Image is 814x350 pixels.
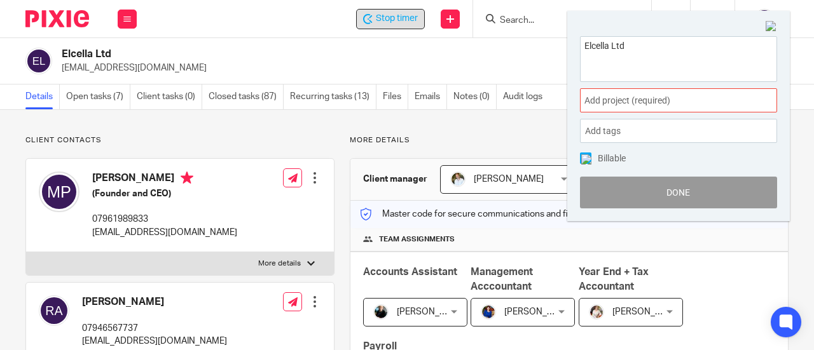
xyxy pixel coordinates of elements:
a: Notes (0) [453,84,497,109]
div: Elcella Ltd [356,9,425,29]
p: More details [258,259,301,269]
p: More details [350,135,789,145]
span: [PERSON_NAME] [612,307,682,316]
span: Team assignments [379,234,455,245]
p: [EMAIL_ADDRESS][DOMAIN_NAME] [82,335,227,347]
img: Nicole.jpeg [481,304,496,320]
p: 07961989833 [92,213,237,225]
span: Billable [598,154,626,163]
a: Files [383,84,408,109]
p: 07946567737 [82,322,227,335]
a: Closed tasks (87) [209,84,284,109]
p: [EMAIL_ADDRESS][DOMAIN_NAME] [92,226,237,239]
button: Done [580,177,777,208]
img: Kayleigh%20Henson.jpeg [589,304,604,320]
img: svg%3E [754,9,775,29]
i: Primary [181,172,193,184]
img: svg%3E [39,172,79,212]
img: svg%3E [25,48,52,74]
span: Stop timer [376,12,418,25]
img: sarah-royle.jpg [450,172,466,187]
a: Recurring tasks (13) [290,84,376,109]
h5: (Founder and CEO) [92,187,237,200]
span: Add tags [585,121,627,141]
span: Add project (required) [584,94,745,107]
span: [PERSON_NAME] [504,307,574,316]
span: Year End + Tax Accountant [579,267,649,292]
img: Pixie [25,10,89,27]
span: [PERSON_NAME] [397,307,467,316]
img: svg%3E [39,295,69,326]
a: Details [25,84,60,109]
textarea: Elcella Ltd [581,37,776,78]
h4: [PERSON_NAME] [82,295,227,309]
span: Management Acccountant [471,267,533,292]
p: [EMAIL_ADDRESS][DOMAIN_NAME] [62,62,616,74]
a: Client tasks (0) [137,84,202,109]
span: [PERSON_NAME] [474,175,544,184]
img: checked.png [581,154,591,165]
img: nicky-partington.jpg [373,304,389,320]
span: Accounts Assistant [363,267,457,277]
h3: Client manager [363,173,427,185]
p: Master code for secure communications and files [360,208,579,220]
a: Emails [415,84,447,109]
input: Search [499,15,613,27]
a: Open tasks (7) [66,84,130,109]
h4: [PERSON_NAME] [92,172,237,187]
img: Close [766,21,777,32]
h2: Elcella Ltd [62,48,505,61]
a: Audit logs [503,84,549,109]
p: Client contacts [25,135,335,145]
